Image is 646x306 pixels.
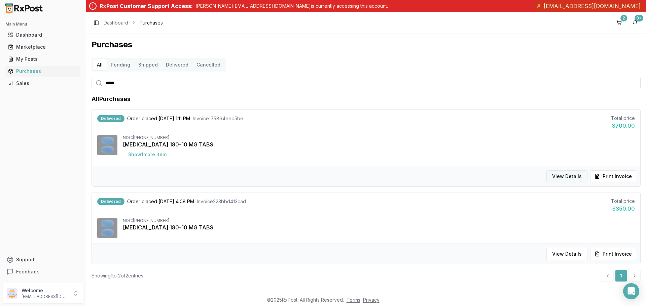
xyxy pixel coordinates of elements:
[590,170,636,182] button: Print Invoice
[22,287,68,294] p: Welcome
[195,3,388,9] p: [PERSON_NAME][EMAIL_ADDRESS][DOMAIN_NAME] is currently accessing this account.
[3,78,83,89] button: Sales
[92,39,641,50] h1: Purchases
[546,170,587,182] button: View Details
[614,17,624,28] button: 2
[16,268,39,275] span: Feedback
[611,198,635,205] div: Total price
[97,218,117,238] img: Nexlizet 180-10 MG TABS
[5,77,80,89] a: Sales
[104,19,163,26] nav: breadcrumb
[3,42,83,52] button: Marketplace
[5,29,80,41] a: Dashboard
[22,294,68,299] p: [EMAIL_ADDRESS][DOMAIN_NAME]
[590,248,636,260] button: Print Invoice
[127,198,194,205] span: Order placed [DATE] 4:08 PM
[3,3,46,13] img: RxPost Logo
[123,223,635,231] div: [MEDICAL_DATA] 180-10 MG TABS
[7,288,17,299] img: User avatar
[8,32,78,38] div: Dashboard
[100,2,193,10] div: RxPost Customer Support Access:
[615,270,627,282] a: 1
[611,205,635,213] div: $350.00
[630,17,641,28] button: 9+
[97,115,124,122] div: Delivered
[5,41,80,53] a: Marketplace
[623,283,639,299] div: Open Intercom Messenger
[162,59,192,70] button: Delivered
[3,266,83,278] button: Feedback
[140,19,163,26] span: Purchases
[5,21,80,27] h2: Main Menu
[8,68,78,75] div: Purchases
[104,19,128,26] a: Dashboard
[123,148,172,161] button: Show1more item
[363,297,380,303] a: Privacy
[3,54,83,64] button: My Posts
[97,198,124,205] div: Delivered
[92,94,131,104] h1: All Purchases
[8,80,78,87] div: Sales
[3,30,83,40] button: Dashboard
[193,115,243,122] span: Invoice 175864eed5be
[123,135,635,140] div: NDC: [PHONE_NUMBER]
[602,270,641,282] nav: pagination
[620,15,627,21] div: 2
[123,140,635,148] div: [MEDICAL_DATA] 180-10 MG TABS
[8,56,78,62] div: My Posts
[127,115,190,122] span: Order placed [DATE] 1:11 PM
[635,15,643,21] div: 9+
[97,135,117,155] img: Nexlizet 180-10 MG TABS
[5,65,80,77] a: Purchases
[8,44,78,50] div: Marketplace
[611,115,635,122] div: Total price
[544,2,641,10] span: [EMAIL_ADDRESS][DOMAIN_NAME]
[347,297,360,303] a: Terms
[92,272,143,279] div: Showing 1 to 2 of 2 entries
[134,59,162,70] button: Shipped
[611,122,635,130] div: $700.00
[5,53,80,65] a: My Posts
[197,198,246,205] span: Invoice 223bbd413cad
[93,59,107,70] button: All
[123,218,635,223] div: NDC: [PHONE_NUMBER]
[3,254,83,266] button: Support
[546,248,587,260] button: View Details
[3,66,83,77] button: Purchases
[107,59,134,70] button: Pending
[192,59,224,70] button: Cancelled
